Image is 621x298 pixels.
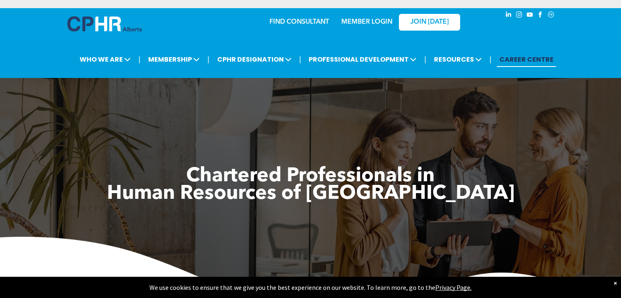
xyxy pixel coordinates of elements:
[424,51,426,68] li: |
[435,283,472,291] a: Privacy Page.
[525,10,534,21] a: youtube
[341,19,392,25] a: MEMBER LOGIN
[269,19,329,25] a: FIND CONSULTANT
[547,10,556,21] a: Social network
[67,16,142,31] img: A blue and white logo for cp alberta
[614,279,617,287] div: Dismiss notification
[306,52,419,67] span: PROFESSIONAL DEVELOPMENT
[207,51,209,68] li: |
[107,184,514,204] span: Human Resources of [GEOGRAPHIC_DATA]
[215,52,294,67] span: CPHR DESIGNATION
[410,18,449,26] span: JOIN [DATE]
[299,51,301,68] li: |
[504,10,513,21] a: linkedin
[399,14,460,31] a: JOIN [DATE]
[515,10,524,21] a: instagram
[432,52,484,67] span: RESOURCES
[497,52,556,67] a: CAREER CENTRE
[536,10,545,21] a: facebook
[77,52,133,67] span: WHO WE ARE
[146,52,202,67] span: MEMBERSHIP
[490,51,492,68] li: |
[186,167,435,186] span: Chartered Professionals in
[138,51,140,68] li: |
